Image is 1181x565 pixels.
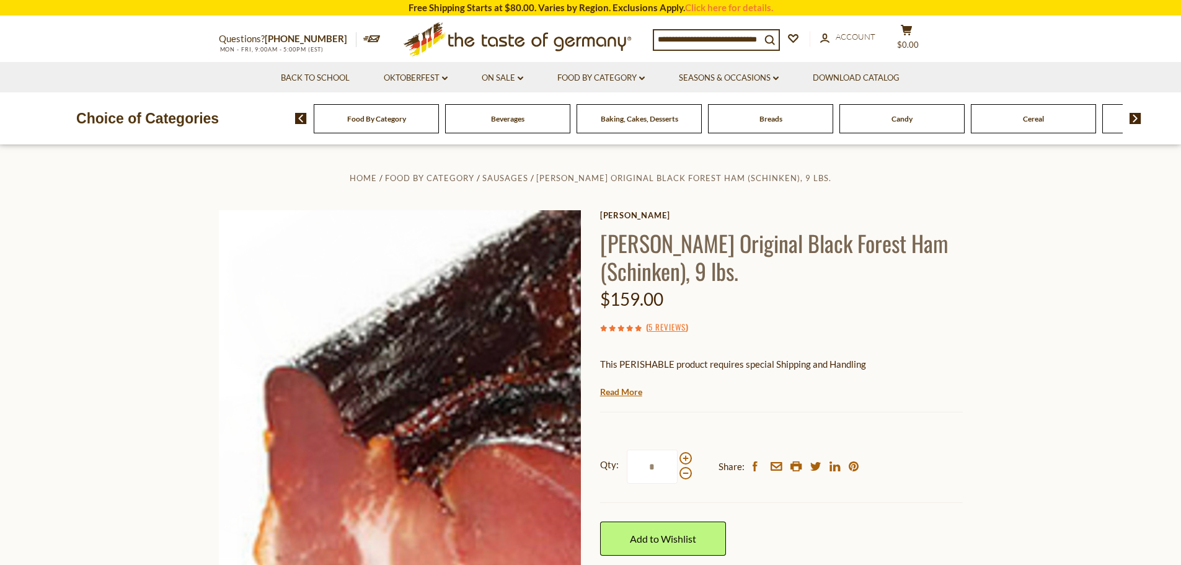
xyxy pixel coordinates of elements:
a: Food By Category [347,114,406,123]
input: Qty: [627,450,678,484]
p: This PERISHABLE product requires special Shipping and Handling [600,357,963,372]
span: $0.00 [897,40,919,50]
a: Cereal [1023,114,1044,123]
h1: [PERSON_NAME] Original Black Forest Ham (Schinken), 9 lbs. [600,229,963,285]
a: Home [350,173,377,183]
a: Baking, Cakes, Desserts [601,114,678,123]
a: Oktoberfest [384,71,448,85]
span: Share: [719,459,745,474]
a: Add to Wishlist [600,522,726,556]
a: Food By Category [385,173,474,183]
a: Back to School [281,71,350,85]
a: Click here for details. [685,2,773,13]
a: Food By Category [557,71,645,85]
span: MON - FRI, 9:00AM - 5:00PM (EST) [219,46,324,53]
a: Download Catalog [813,71,900,85]
a: Account [820,30,875,44]
a: 5 Reviews [648,321,686,334]
span: $159.00 [600,288,663,309]
a: [PHONE_NUMBER] [265,33,347,44]
a: Seasons & Occasions [679,71,779,85]
p: Questions? [219,31,356,47]
a: Candy [891,114,913,123]
a: On Sale [482,71,523,85]
span: ( ) [646,321,688,333]
img: previous arrow [295,113,307,124]
a: [PERSON_NAME] Original Black Forest Ham (Schinken), 9 lbs. [536,173,831,183]
button: $0.00 [888,24,926,55]
a: Read More [600,386,642,398]
a: Sausages [482,173,528,183]
strong: Qty: [600,457,619,473]
a: Beverages [491,114,524,123]
span: Account [836,32,875,42]
img: next arrow [1130,113,1141,124]
a: [PERSON_NAME] [600,210,963,220]
a: Breads [759,114,782,123]
li: We will ship this product in heat-protective packaging and ice. [612,381,963,397]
